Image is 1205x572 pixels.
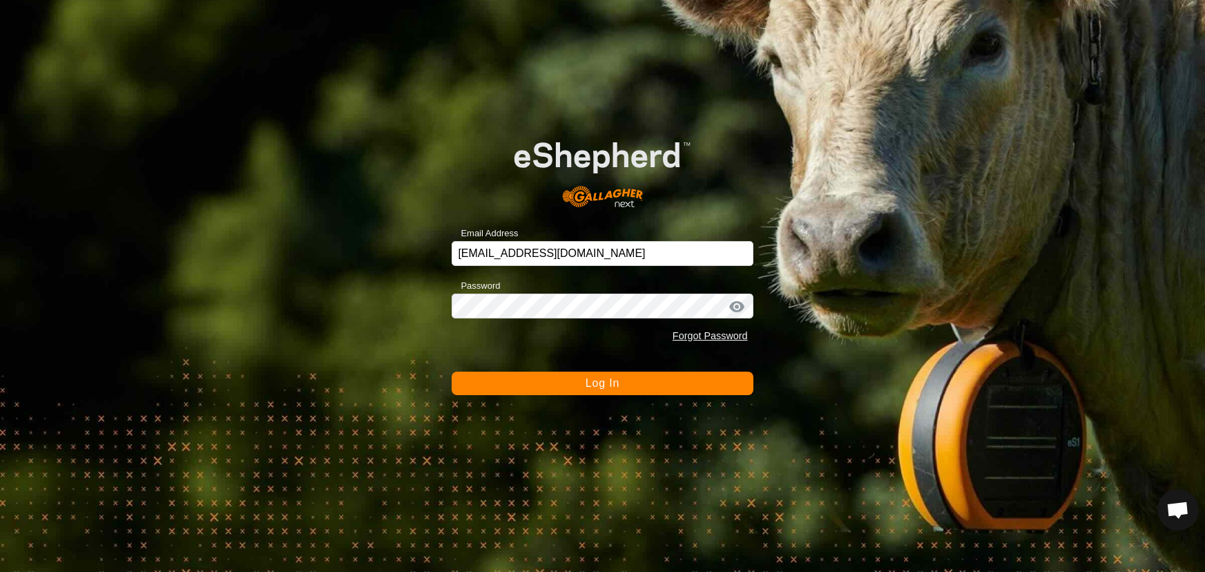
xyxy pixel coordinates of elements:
a: Forgot Password [673,330,748,341]
span: Log In [586,377,619,389]
label: Email Address [452,227,518,240]
div: Open chat [1157,489,1199,531]
button: Log In [452,372,753,395]
input: Email Address [452,241,753,266]
label: Password [452,279,500,293]
img: E-shepherd Logo [482,117,723,220]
